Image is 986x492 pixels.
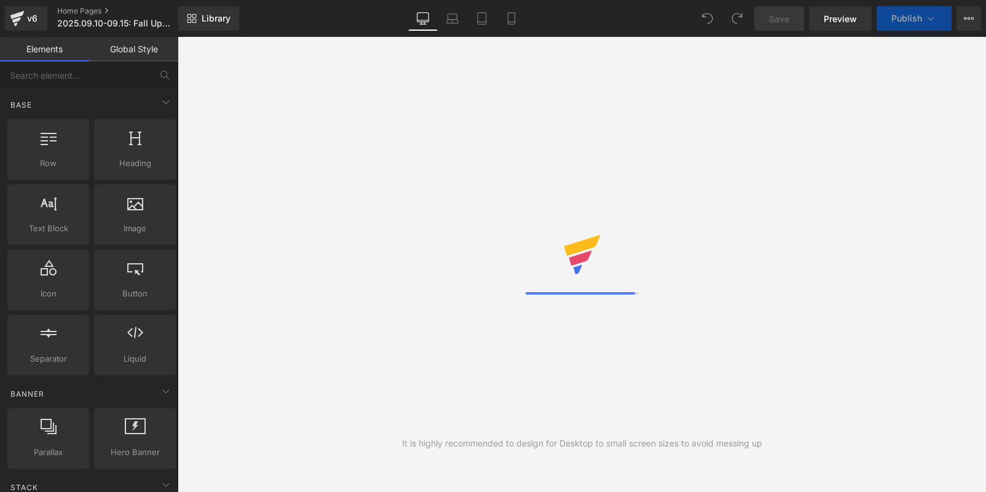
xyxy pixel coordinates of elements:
span: Separator [11,352,85,365]
a: Desktop [408,6,438,31]
span: Library [202,13,231,24]
a: Home Pages [57,6,199,16]
span: Preview [824,12,857,25]
span: Save [769,12,789,25]
a: Tablet [467,6,497,31]
a: Mobile [497,6,526,31]
span: Liquid [98,352,172,365]
a: Global Style [89,37,178,61]
span: Text Block [11,222,85,235]
a: New Library [178,6,239,31]
span: Button [98,287,172,300]
button: More [956,6,981,31]
a: v6 [5,6,47,31]
div: v6 [25,10,40,26]
span: Parallax [11,446,85,459]
span: Publish [891,14,922,23]
button: Undo [695,6,720,31]
button: Redo [725,6,749,31]
a: Laptop [438,6,467,31]
span: Hero Banner [98,446,172,459]
span: Image [98,222,172,235]
span: Banner [9,388,45,400]
div: It is highly recommended to design for Desktop to small screen sizes to avoid messing up [402,437,762,450]
span: Icon [11,287,85,300]
span: 2025.09.10-09.15: Fall Upgrade Event [57,18,175,28]
span: Heading [98,157,172,170]
span: Row [11,157,85,170]
span: Base [9,99,33,111]
a: Preview [809,6,872,31]
button: Publish [877,6,952,31]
